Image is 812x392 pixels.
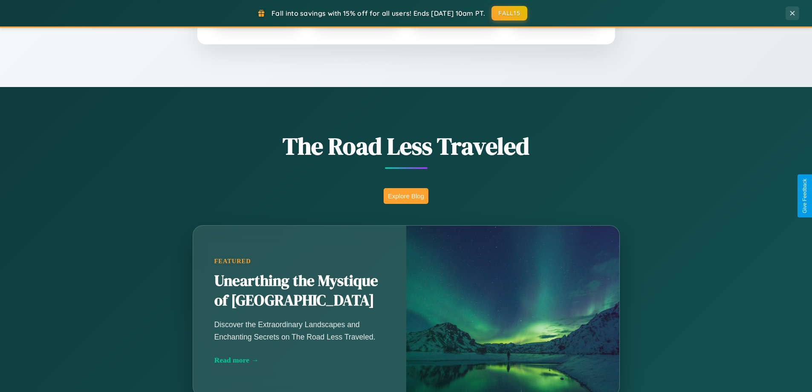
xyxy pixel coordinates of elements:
h1: The Road Less Traveled [150,130,662,163]
h2: Unearthing the Mystique of [GEOGRAPHIC_DATA] [214,271,385,311]
div: Give Feedback [802,179,808,213]
button: Explore Blog [384,188,428,204]
div: Featured [214,258,385,265]
button: FALL15 [491,6,527,20]
p: Discover the Extraordinary Landscapes and Enchanting Secrets on The Road Less Traveled. [214,319,385,343]
div: Read more → [214,356,385,365]
span: Fall into savings with 15% off for all users! Ends [DATE] 10am PT. [272,9,485,17]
